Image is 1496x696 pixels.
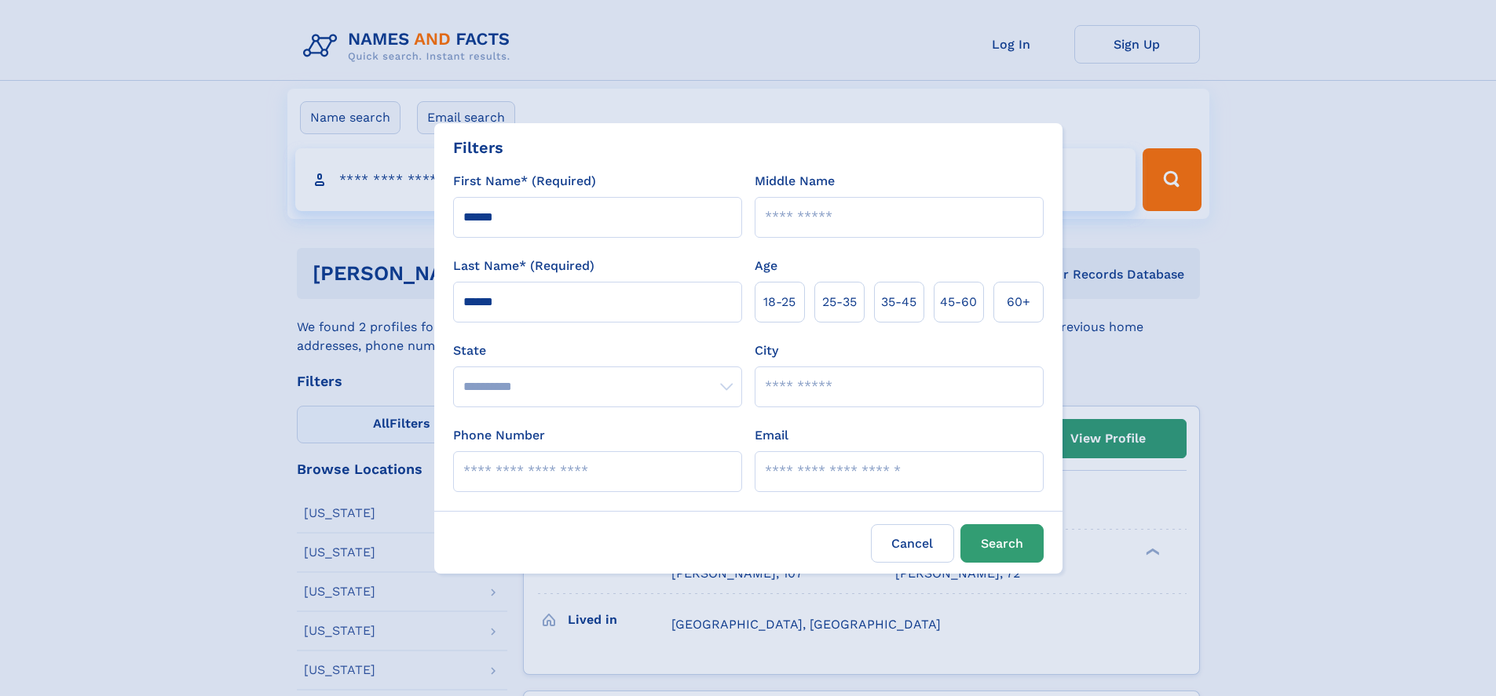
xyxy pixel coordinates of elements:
[755,172,835,191] label: Middle Name
[871,524,954,563] label: Cancel
[755,257,777,275] label: Age
[960,524,1044,563] button: Search
[453,136,503,159] div: Filters
[755,341,778,360] label: City
[822,293,857,312] span: 25‑35
[453,426,545,445] label: Phone Number
[763,293,796,312] span: 18‑25
[453,341,742,360] label: State
[755,426,788,445] label: Email
[881,293,916,312] span: 35‑45
[1007,293,1030,312] span: 60+
[453,172,596,191] label: First Name* (Required)
[940,293,977,312] span: 45‑60
[453,257,594,275] label: Last Name* (Required)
